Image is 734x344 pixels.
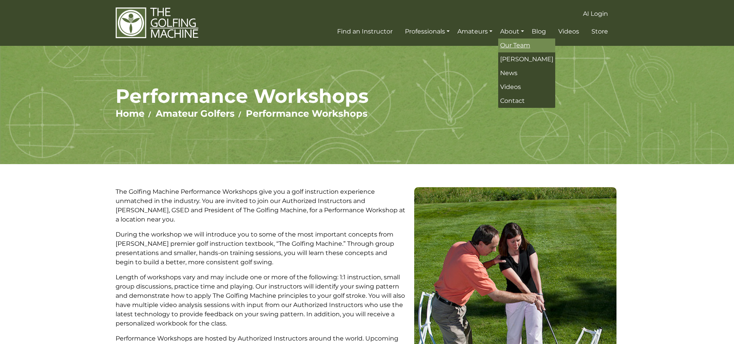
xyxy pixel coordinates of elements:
p: Length of workshops vary and may include one or more of the following: 1:1 instruction, small gro... [116,273,406,328]
span: News [500,69,517,77]
a: Videos [498,80,555,94]
a: Find an Instructor [335,25,395,39]
p: The Golfing Machine Performance Workshops give you a golf instruction experience unmatched in the... [116,187,406,224]
a: Home [116,108,144,119]
span: Contact [500,97,525,104]
a: Store [590,25,610,39]
a: Professionals [403,25,452,39]
span: [PERSON_NAME] [500,55,553,63]
h1: Performance Workshops [116,84,618,108]
span: Find an Instructor [337,28,393,35]
span: Our Team [500,42,530,49]
a: [PERSON_NAME] [498,52,555,66]
p: During the workshop we will introduce you to some of the most important concepts from [PERSON_NAM... [116,230,406,267]
a: Videos [556,25,581,39]
a: Amateur Golfers [156,108,235,119]
span: Videos [500,83,521,91]
span: Videos [558,28,579,35]
a: News [498,66,555,80]
img: The Golfing Machine [116,7,198,39]
a: Performance Workshops [246,108,368,119]
a: Contact [498,94,555,108]
a: Blog [530,25,548,39]
a: AI Login [581,7,610,21]
a: Amateurs [455,25,494,39]
span: Blog [532,28,546,35]
span: AI Login [583,10,608,17]
ul: About [498,39,555,108]
span: Store [591,28,608,35]
a: Our Team [498,39,555,52]
a: About [498,25,526,39]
